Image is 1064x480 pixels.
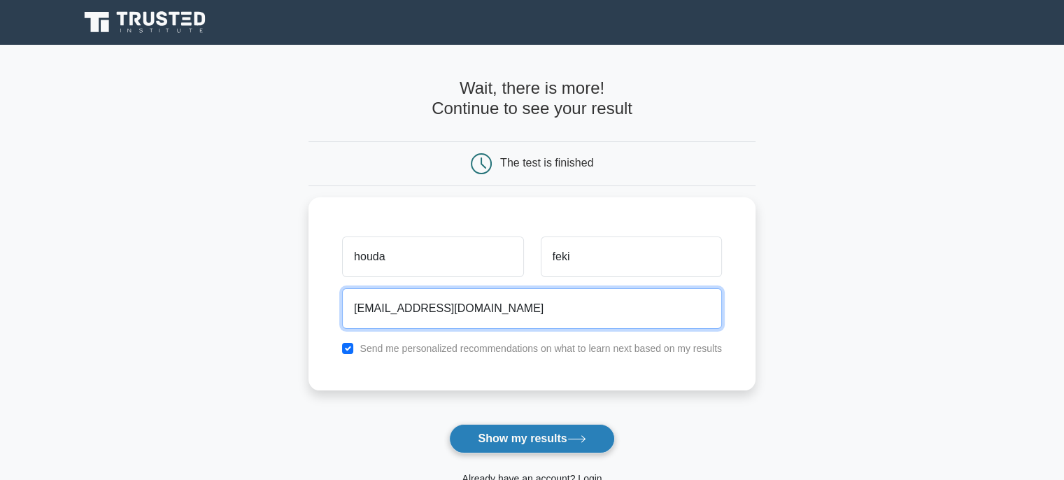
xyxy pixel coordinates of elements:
input: First name [342,237,523,277]
button: Show my results [449,424,614,453]
h4: Wait, there is more! Continue to see your result [308,78,756,119]
input: Last name [541,237,722,277]
div: The test is finished [500,157,593,169]
label: Send me personalized recommendations on what to learn next based on my results [360,343,722,354]
input: Email [342,288,722,329]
